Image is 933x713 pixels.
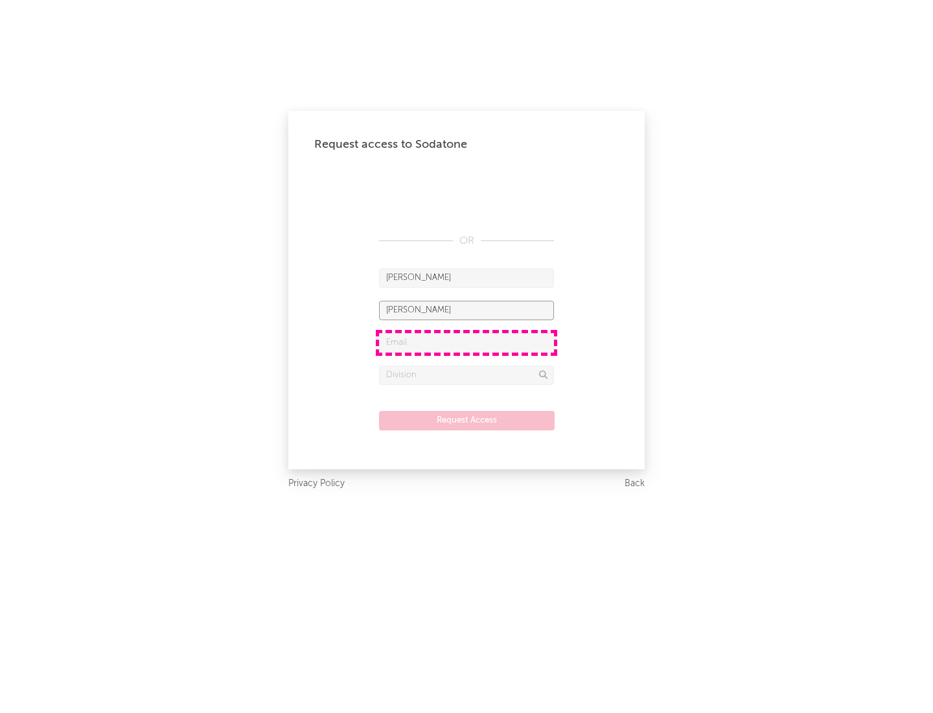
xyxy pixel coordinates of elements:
[379,268,554,288] input: First Name
[379,233,554,249] div: OR
[379,333,554,353] input: Email
[314,137,619,152] div: Request access to Sodatone
[379,411,555,430] button: Request Access
[625,476,645,492] a: Back
[288,476,345,492] a: Privacy Policy
[379,366,554,385] input: Division
[379,301,554,320] input: Last Name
